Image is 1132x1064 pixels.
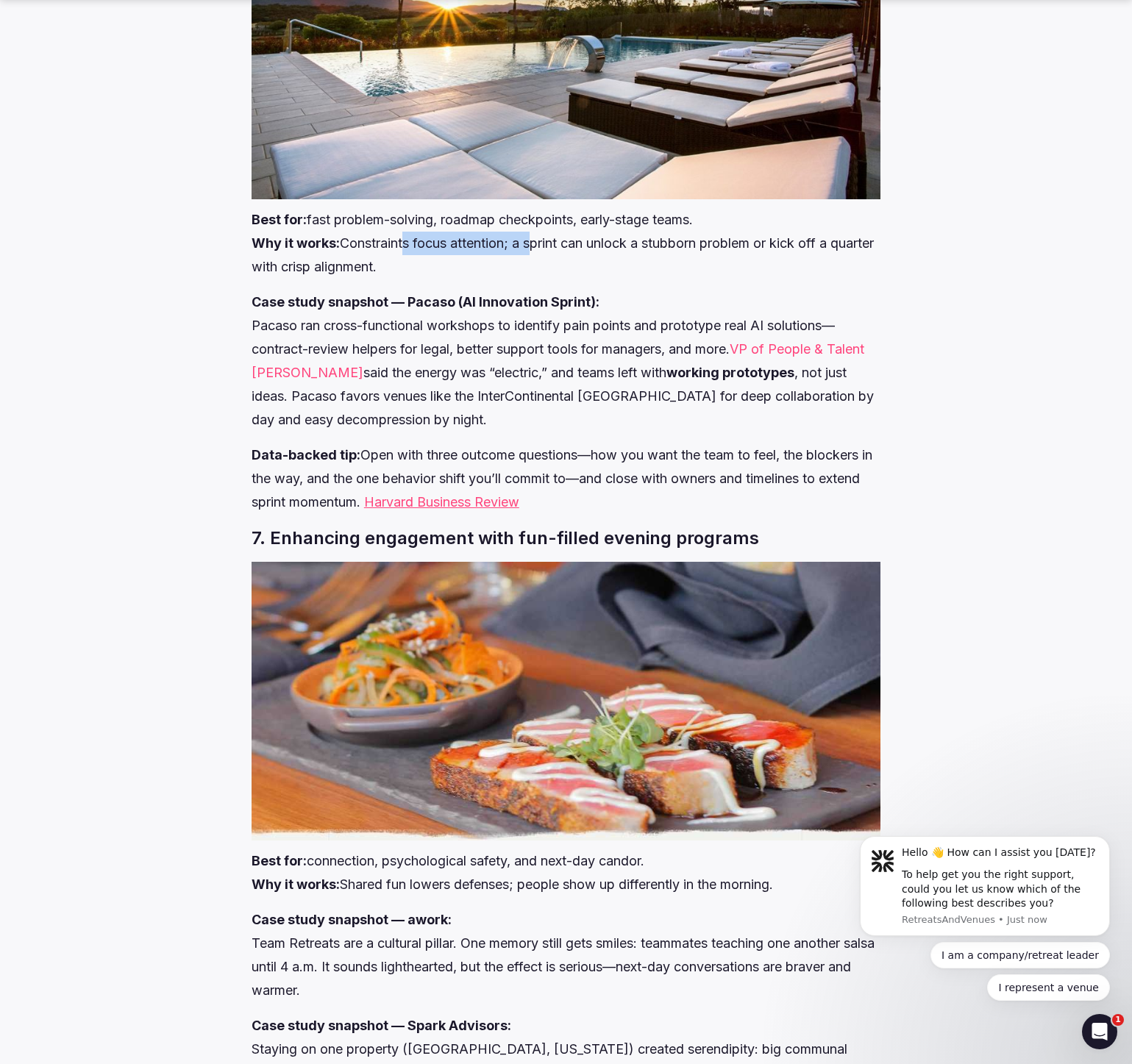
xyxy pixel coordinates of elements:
strong: Case study snapshot — Spark Advisors: [252,1018,511,1033]
iframe: Intercom live chat [1082,1014,1117,1049]
a: Harvard Business Review [360,494,519,510]
h3: 7. Enhancing engagement with fun-filled evening programs [252,526,880,551]
img: highlands_ranch_resort_food [252,562,880,840]
a: VP of People & Talent [PERSON_NAME] [252,341,864,380]
strong: working prototypes [666,365,794,380]
strong: Why it works: [252,235,340,251]
strong: Why it works: [252,876,340,892]
strong: Best for: [252,212,307,227]
strong: Case study snapshot — Pacaso (AI Innovation Sprint): [252,294,599,310]
p: Team Retreats are a cultural pillar. One memory still gets smiles: teammates teaching one another... [252,908,880,1002]
span: 1 [1112,1014,1124,1026]
p: Pacaso ran cross-functional workshops to identify pain points and prototype real AI solutions—con... [252,290,880,432]
iframe: Intercom notifications message [838,818,1132,1057]
u: Harvard Business Review [364,494,519,510]
p: connection, psychological safety, and next-day candor. Shared fun lowers defenses; people show up... [252,849,880,896]
strong: Case study snapshot — awork: [252,912,452,927]
strong: Data-backed tip: [252,447,360,463]
p: Open with three outcome questions—how you want the team to feel, the blockers in the way, and the... [252,443,880,514]
p: fast problem-solving, roadmap checkpoints, early-stage teams. Constraints focus attention; a spri... [252,208,880,279]
strong: Best for: [252,853,307,868]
